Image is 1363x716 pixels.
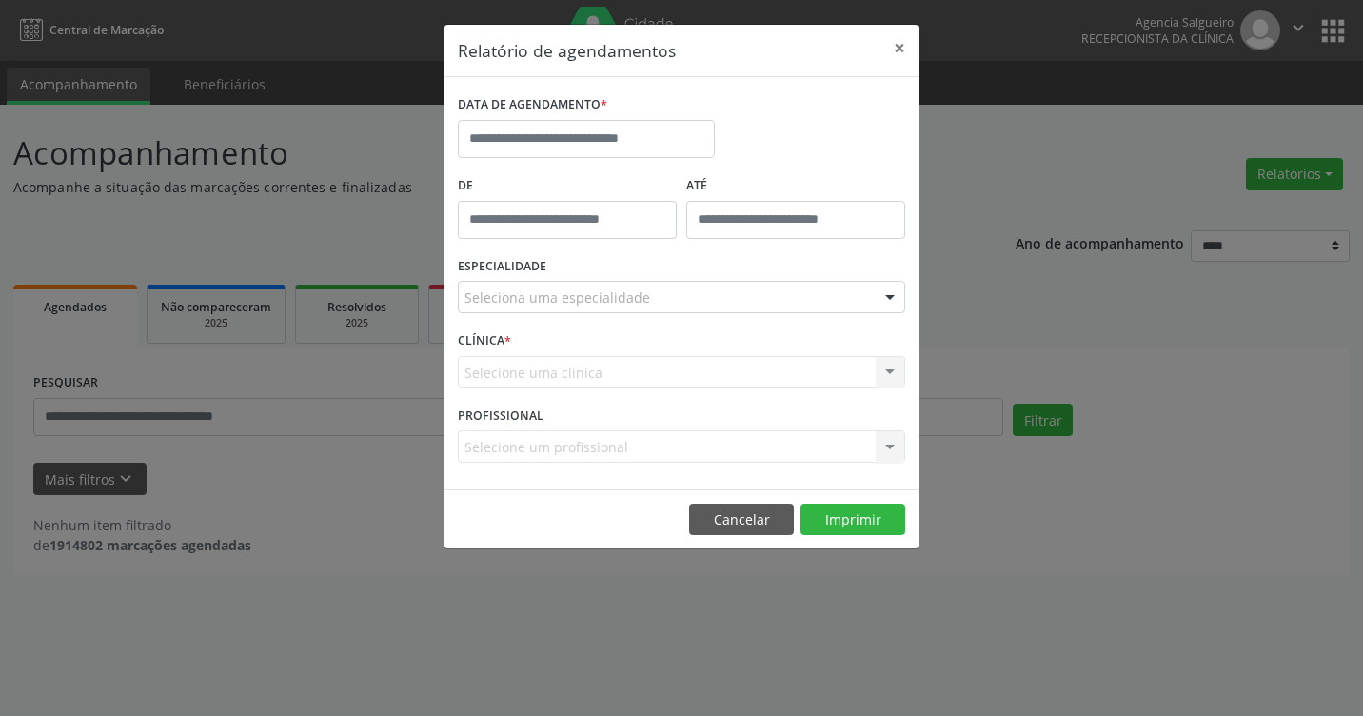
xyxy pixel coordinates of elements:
[458,171,677,201] label: De
[458,38,676,63] h5: Relatório de agendamentos
[880,25,919,71] button: Close
[458,327,511,356] label: CLÍNICA
[458,252,546,282] label: ESPECIALIDADE
[686,171,905,201] label: ATÉ
[458,90,607,120] label: DATA DE AGENDAMENTO
[464,288,650,308] span: Seleciona uma especialidade
[458,401,543,430] label: PROFISSIONAL
[800,504,905,536] button: Imprimir
[689,504,794,536] button: Cancelar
